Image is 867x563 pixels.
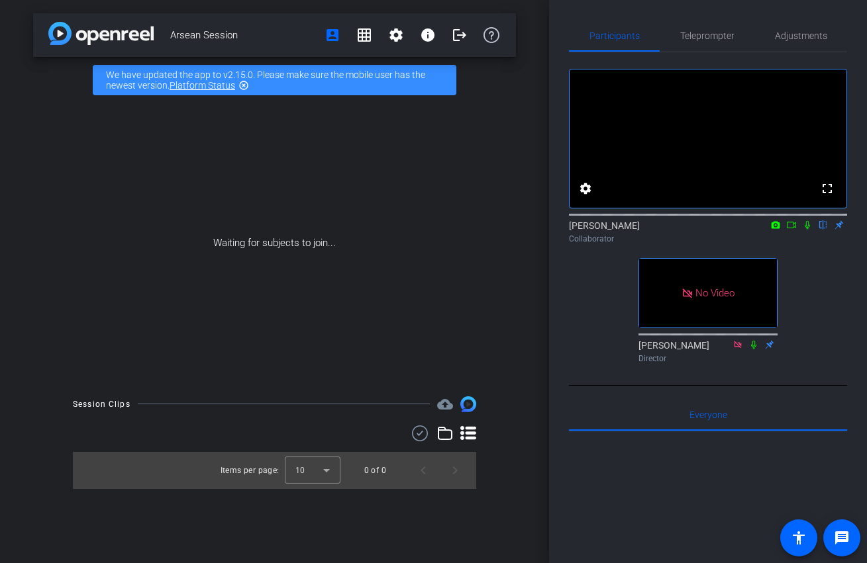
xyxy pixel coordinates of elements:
img: Session clips [460,396,476,412]
mat-icon: grid_on [356,27,372,43]
span: Everyone [689,410,727,419]
span: Arsean Session [170,22,317,48]
mat-icon: settings [388,27,404,43]
div: Items per page: [221,464,280,477]
mat-icon: message [834,530,850,546]
mat-icon: accessibility [791,530,807,546]
div: 0 of 0 [364,464,386,477]
button: Previous page [407,455,439,486]
div: [PERSON_NAME] [638,339,778,365]
a: Platform Status [170,80,235,91]
span: Teleprompter [680,31,735,40]
mat-icon: fullscreen [819,181,835,196]
div: [PERSON_NAME] [569,219,847,245]
button: Next page [439,455,471,486]
div: Collaborator [569,233,847,245]
img: app-logo [48,22,154,45]
div: Waiting for subjects to join... [33,103,516,383]
mat-icon: logout [452,27,468,43]
span: Destinations for your clips [437,396,453,412]
mat-icon: info [420,27,436,43]
mat-icon: highlight_off [238,80,249,91]
div: We have updated the app to v2.15.0. Please make sure the mobile user has the newest version. [93,65,456,95]
mat-icon: account_box [325,27,340,43]
mat-icon: cloud_upload [437,396,453,412]
span: No Video [695,287,735,299]
mat-icon: flip [815,218,831,230]
div: Session Clips [73,398,130,411]
mat-icon: settings [578,181,593,196]
span: Adjustments [775,31,827,40]
div: Director [638,353,778,365]
span: Participants [589,31,640,40]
